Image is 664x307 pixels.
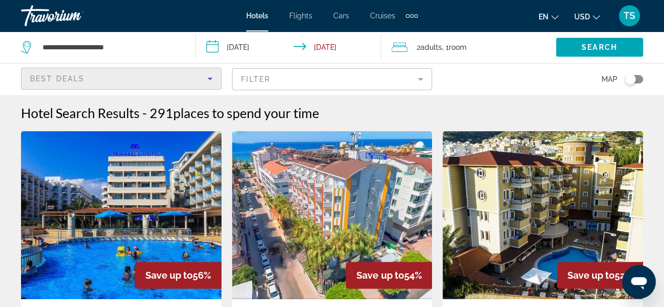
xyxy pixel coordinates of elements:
[417,40,442,55] span: 2
[556,38,643,57] button: Search
[449,43,467,51] span: Room
[232,131,433,299] img: Hotel image
[145,270,193,281] span: Save up to
[356,270,404,281] span: Save up to
[142,105,147,121] span: -
[21,105,140,121] h1: Hotel Search Results
[370,12,395,20] a: Cruises
[30,75,85,83] span: Best Deals
[21,131,222,299] img: Hotel image
[333,12,349,20] a: Cars
[135,262,222,289] div: 56%
[232,68,433,91] button: Filter
[574,9,600,24] button: Change currency
[30,72,213,85] mat-select: Sort by
[539,13,549,21] span: en
[539,9,558,24] button: Change language
[567,270,615,281] span: Save up to
[420,43,442,51] span: Adults
[289,12,312,20] a: Flights
[602,72,617,87] span: Map
[557,262,643,289] div: 52%
[196,31,381,63] button: Check-in date: Oct 1, 2025 Check-out date: Oct 8, 2025
[442,40,467,55] span: , 1
[381,31,556,63] button: Travelers: 2 adults, 0 children
[442,131,643,299] img: Hotel image
[582,43,617,51] span: Search
[150,105,319,121] h2: 291
[173,105,319,121] span: places to spend your time
[574,13,590,21] span: USD
[624,10,635,21] span: TS
[21,2,126,29] a: Travorium
[406,7,418,24] button: Extra navigation items
[622,265,656,299] iframe: Knop om het berichtenvenster te openen
[246,12,268,20] a: Hotels
[346,262,432,289] div: 54%
[616,5,643,27] button: User Menu
[617,75,643,84] button: Toggle map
